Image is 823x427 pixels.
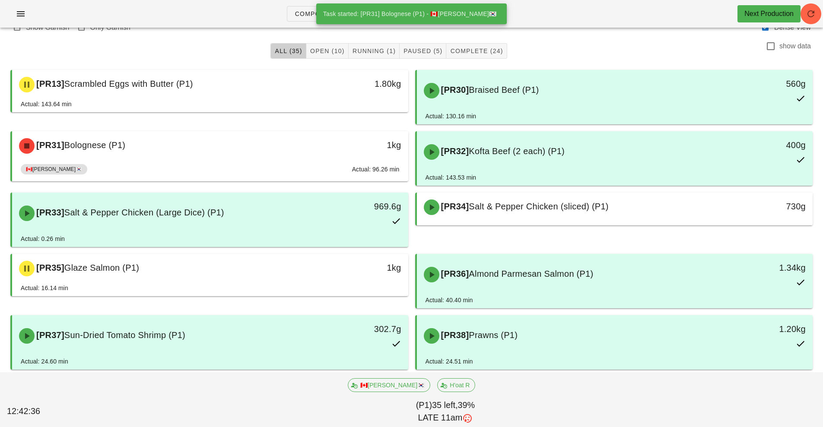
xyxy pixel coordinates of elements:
span: Salt & Pepper Chicken (sliced) (P1) [469,202,608,211]
div: 1.80kg [313,77,401,91]
label: show data [779,42,811,51]
span: Component Short Tasks [294,10,389,17]
button: Running (1) [349,43,400,59]
button: Paused (5) [400,43,446,59]
div: 560g [718,77,806,91]
div: 302.7g [313,322,401,336]
span: [PR35] [35,263,64,272]
div: (P1) 39% [73,397,818,426]
div: Actual: 24.60 min [21,357,68,366]
div: Actual: 96.26 min [352,164,400,174]
div: Actual: 40.40 min [426,295,473,305]
span: Paused (5) [403,47,442,54]
div: 400g [718,138,806,152]
span: [PR30] [439,85,469,95]
span: Complete (24) [450,47,503,54]
span: Glaze Salmon (P1) [64,263,139,272]
label: Only Garnish [90,23,130,32]
div: LATE 11am [75,411,816,424]
span: Bolognese (P1) [64,140,125,150]
span: Sun-Dried Tomato Shrimp (P1) [64,330,185,340]
div: Actual: 24.51 min [426,357,473,366]
span: [PR38] [439,330,469,340]
span: [PR36] [439,269,469,278]
button: Open (10) [306,43,349,59]
span: 35 left, [432,400,458,410]
div: 1.20kg [718,322,806,336]
a: Component Short Tasks [287,6,396,22]
div: Actual: 143.64 min [21,99,72,109]
div: Actual: 130.16 min [426,111,477,121]
span: [PR32] [439,146,469,156]
span: Running (1) [352,47,396,54]
label: Show Garnish [26,23,70,32]
span: All (35) [274,47,302,54]
span: [PR37] [35,330,64,340]
span: [PR34] [439,202,469,211]
div: 12:42:36 [5,403,73,420]
span: Prawns (P1) [469,330,518,340]
span: [PR13] [35,79,64,89]
div: Task started: [PR31] Bolognese (P1) - 🇨🇦[PERSON_NAME]🇰🇷 [316,3,503,24]
span: 🇨🇦[PERSON_NAME]🇰🇷 [353,379,425,392]
div: 730g [718,199,806,213]
div: 1kg [313,261,401,275]
button: All (35) [270,43,306,59]
div: Actual: 143.53 min [426,173,477,182]
div: 1kg [313,138,401,152]
span: [PR31] [35,140,64,150]
span: H'oat R [443,379,470,392]
span: 🇨🇦[PERSON_NAME]🇰🇷 [26,164,82,174]
button: Complete (24) [446,43,507,59]
span: Kofta Beef (2 each) (P1) [469,146,565,156]
span: Open (10) [310,47,345,54]
span: Salt & Pepper Chicken (Large Dice) (P1) [64,208,224,217]
div: 969.6g [313,199,401,213]
div: Actual: 0.26 min [21,234,65,244]
div: Next Production [744,9,794,19]
span: Scrambled Eggs with Butter (P1) [64,79,193,89]
span: Almond Parmesan Salmon (P1) [469,269,593,278]
span: Braised Beef (P1) [469,85,539,95]
span: [PR33] [35,208,64,217]
div: 1.34kg [718,261,806,275]
div: Actual: 16.14 min [21,283,68,293]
